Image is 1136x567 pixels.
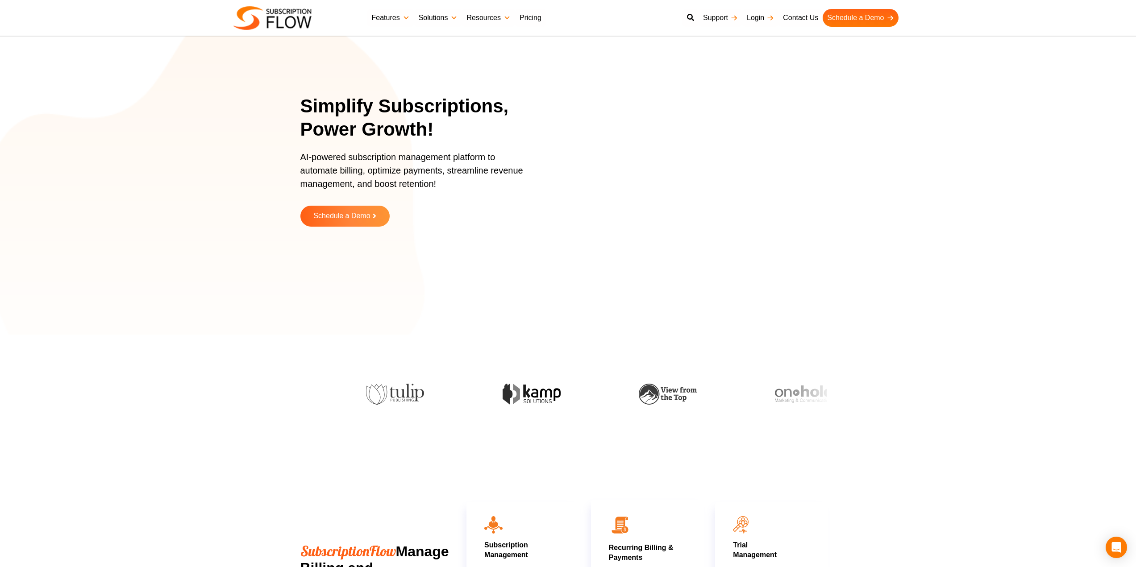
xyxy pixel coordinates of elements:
[462,9,515,27] a: Resources
[699,9,742,27] a: Support
[300,150,533,199] p: AI-powered subscription management platform to automate billing, optimize payments, streamline re...
[300,95,544,141] h1: Simplify Subscriptions, Power Growth!
[823,9,898,27] a: Schedule a Demo
[300,206,390,227] a: Schedule a Demo
[300,542,396,560] span: SubscriptionFlow
[609,514,631,536] img: 02
[742,9,778,27] a: Login
[733,541,777,559] a: TrialManagement
[313,212,370,220] span: Schedule a Demo
[484,516,503,533] img: icon10
[778,9,823,27] a: Contact Us
[639,384,697,405] img: view-from-the-top
[367,9,414,27] a: Features
[609,544,674,561] a: Recurring Billing & Payments
[1106,537,1127,558] div: Open Intercom Messenger
[366,384,424,405] img: tulip-publishing
[484,541,528,559] a: Subscription Management
[233,6,312,30] img: Subscriptionflow
[503,384,561,405] img: kamp-solution
[414,9,462,27] a: Solutions
[515,9,546,27] a: Pricing
[733,516,749,534] img: icon11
